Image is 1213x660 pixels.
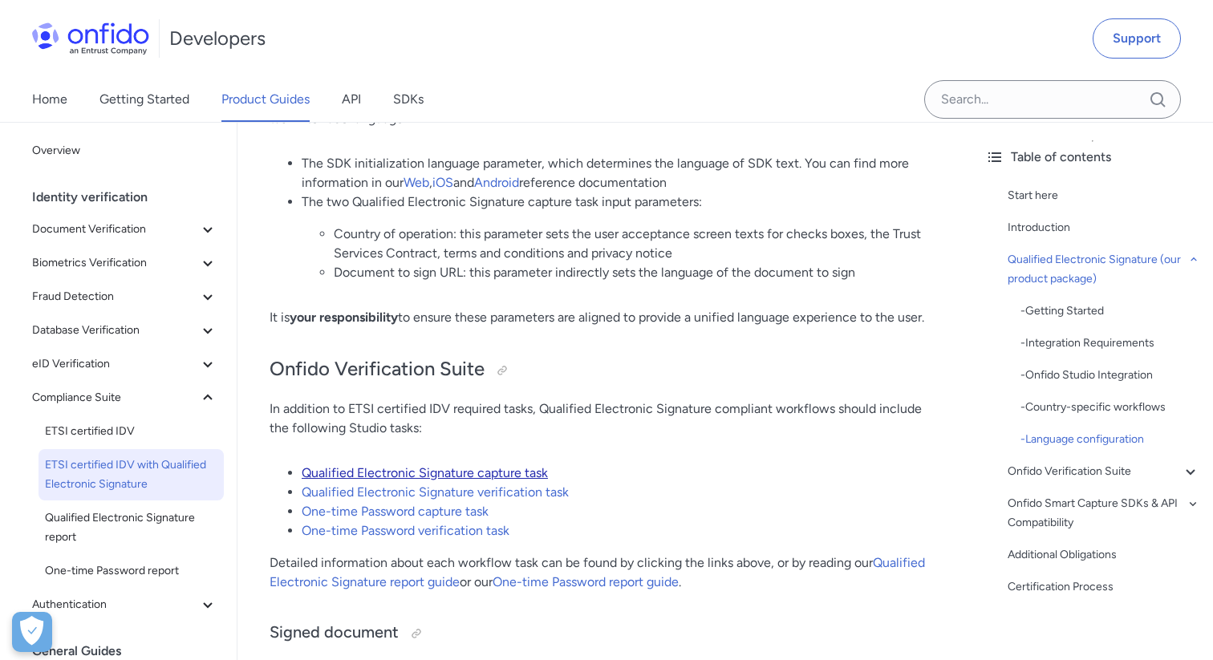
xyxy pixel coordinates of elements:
a: Certification Process [1008,577,1200,597]
a: Getting Started [99,77,189,122]
span: Overview [32,141,217,160]
strong: your responsibility [290,310,398,325]
a: Web [404,175,429,190]
span: Fraud Detection [32,287,198,306]
a: Overview [26,135,224,167]
li: The SDK initialization language parameter, which determines the language of SDK text. You can fin... [302,154,940,192]
div: - Integration Requirements [1020,334,1200,353]
button: Fraud Detection [26,281,224,313]
h2: Onfido Verification Suite [270,356,940,383]
a: Onfido Smart Capture SDKs & API Compatibility [1008,494,1200,532]
button: Compliance Suite [26,382,224,414]
p: It is to ensure these parameters are aligned to provide a unified language experience to the user. [270,308,940,327]
a: Qualified Electronic Signature capture task [302,465,548,480]
a: Onfido Verification Suite [1008,462,1200,481]
a: Android [474,175,519,190]
div: Table of contents [985,148,1200,167]
a: One-time Password verification task [302,523,509,538]
img: Onfido Logo [32,22,149,55]
span: eID Verification [32,354,198,374]
div: - Country-specific workflows [1020,398,1200,417]
a: -Onfido Studio Integration [1020,366,1200,385]
li: Document to sign URL: this parameter indirectly sets the language of the document to sign [334,263,940,282]
span: Database Verification [32,321,198,340]
div: - Language configuration [1020,430,1200,449]
a: iOS [432,175,453,190]
h1: Developers [169,26,266,51]
a: SDKs [393,77,424,122]
a: Support [1093,18,1181,59]
div: Identity verification [32,181,230,213]
button: Database Verification [26,314,224,346]
span: One-time Password report [45,561,217,581]
div: Cookie Preferences [12,612,52,652]
a: API [342,77,361,122]
span: Biometrics Verification [32,253,198,273]
li: The two Qualified Electronic Signature capture task input parameters: [302,192,940,282]
input: Onfido search input field [924,80,1181,119]
a: Product Guides [221,77,310,122]
a: -Country-specific workflows [1020,398,1200,417]
p: Detailed information about each workflow task can be found by clicking the links above, or by rea... [270,553,940,592]
a: -Integration Requirements [1020,334,1200,353]
a: Qualified Electronic Signature report [39,502,224,553]
li: Country of operation: this parameter sets the user acceptance screen texts for checks boxes, the ... [334,225,940,263]
a: ETSI certified IDV with Qualified Electronic Signature [39,449,224,500]
h3: Signed document [270,621,940,646]
a: One-time Password capture task [302,504,489,519]
a: ETSI certified IDV [39,415,224,447]
button: Authentication [26,589,224,621]
a: Home [32,77,67,122]
span: Qualified Electronic Signature report [45,508,217,547]
a: Introduction [1008,218,1200,237]
a: Additional Obligations [1008,545,1200,565]
span: Compliance Suite [32,388,198,407]
span: Document Verification [32,220,198,239]
a: Start here [1008,186,1200,205]
a: Qualified Electronic Signature verification task [302,484,569,500]
a: Qualified Electronic Signature report guide [270,555,925,589]
button: Biometrics Verification [26,247,224,279]
button: Document Verification [26,213,224,245]
button: eID Verification [26,348,224,380]
a: One-time Password report guide [493,574,679,589]
span: ETSI certified IDV [45,422,217,441]
a: One-time Password report [39,555,224,587]
div: - Getting Started [1020,302,1200,321]
button: Open Preferences [12,612,52,652]
a: -Getting Started [1020,302,1200,321]
a: -Language configuration [1020,430,1200,449]
span: ETSI certified IDV with Qualified Electronic Signature [45,456,217,494]
div: - Onfido Studio Integration [1020,366,1200,385]
a: Qualified Electronic Signature (our product package) [1008,250,1200,289]
span: Authentication [32,595,198,614]
p: In addition to ETSI certified IDV required tasks, Qualified Electronic Signature compliant workfl... [270,399,940,438]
